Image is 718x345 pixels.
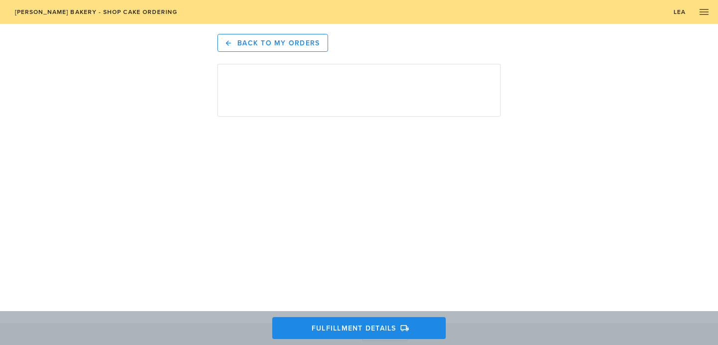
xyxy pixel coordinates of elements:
span: Lea [673,8,686,15]
a: Back to My Orders [217,34,329,52]
a: [PERSON_NAME] Bakery - Shop Cake Ordering [8,5,184,19]
span: Back to My Orders [226,38,320,47]
a: Lea [667,5,692,19]
button: Fulfillment Details [272,317,446,339]
span: Fulfillment Details [282,324,436,333]
span: [PERSON_NAME] Bakery - Shop Cake Ordering [14,8,178,15]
